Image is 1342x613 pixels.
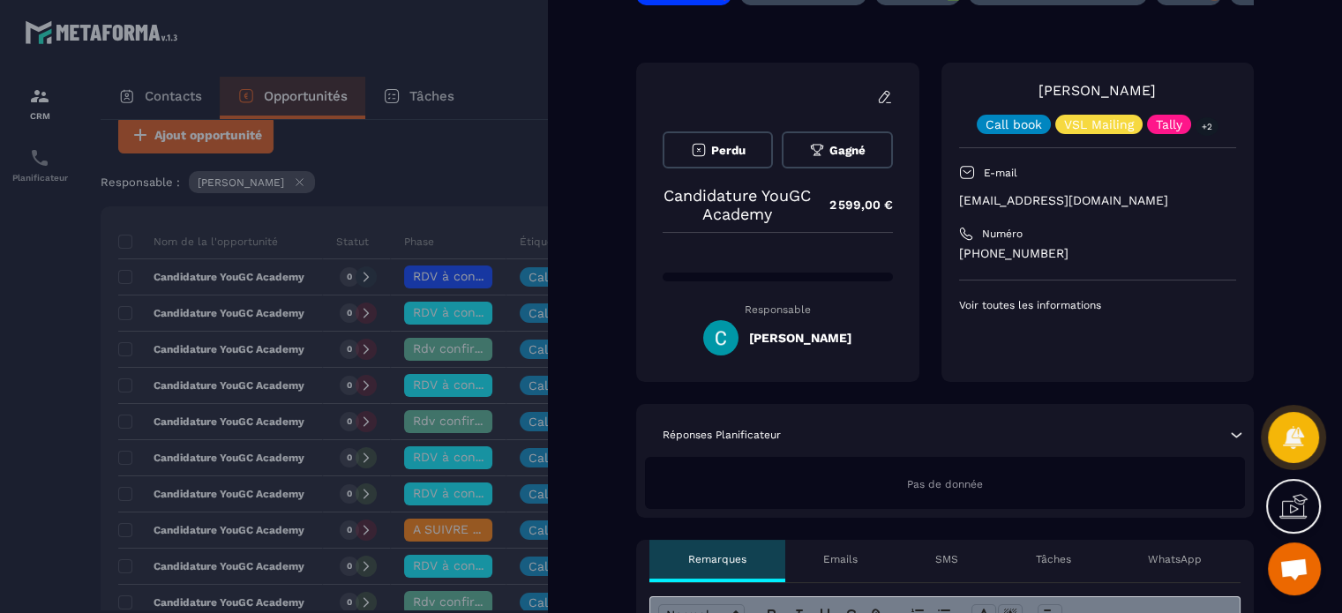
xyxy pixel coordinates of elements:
a: [PERSON_NAME] [1038,82,1156,99]
p: Réponses Planificateur [663,428,781,442]
p: +2 [1196,117,1218,136]
h5: [PERSON_NAME] [749,331,851,345]
p: Responsable [663,303,893,316]
button: Perdu [663,131,773,168]
p: 2 599,00 € [812,188,893,222]
p: Tâches [1036,552,1071,566]
p: Candidature YouGC Academy [663,186,812,223]
span: Perdu [711,144,746,157]
p: Voir toutes les informations [959,298,1236,312]
span: Pas de donnée [907,478,983,490]
p: WhatsApp [1148,552,1202,566]
button: Gagné [782,131,892,168]
p: Emails [823,552,858,566]
p: Call book [986,118,1042,131]
p: Remarques [688,552,746,566]
div: Ouvrir le chat [1268,542,1321,595]
p: Numéro [982,227,1023,241]
p: SMS [935,552,958,566]
p: VSL Mailing [1064,118,1134,131]
p: Tally [1156,118,1182,131]
p: [PHONE_NUMBER] [959,245,1236,262]
span: Gagné [829,144,866,157]
p: E-mail [984,166,1017,180]
p: [EMAIL_ADDRESS][DOMAIN_NAME] [959,192,1236,209]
